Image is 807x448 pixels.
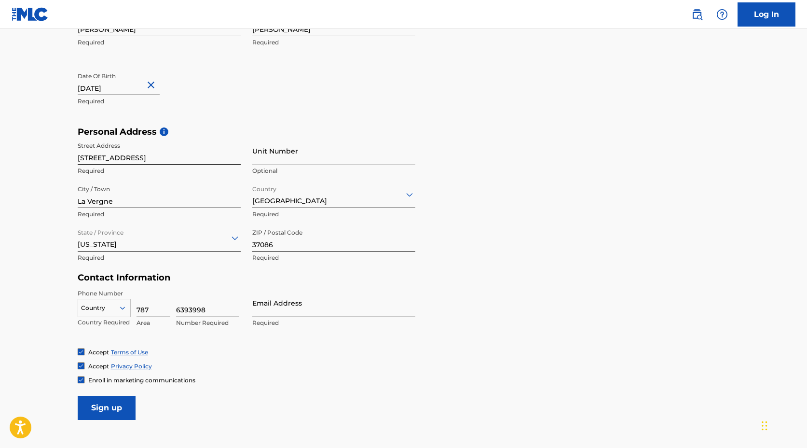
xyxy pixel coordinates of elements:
[252,167,415,175] p: Optional
[88,349,109,356] span: Accept
[111,349,148,356] a: Terms of Use
[78,363,84,369] img: checkbox
[78,210,241,219] p: Required
[12,7,49,21] img: MLC Logo
[78,253,241,262] p: Required
[78,318,131,327] p: Country Required
[78,349,84,355] img: checkbox
[78,97,241,106] p: Required
[78,167,241,175] p: Required
[78,223,123,237] label: State / Province
[252,253,415,262] p: Required
[78,38,241,47] p: Required
[176,319,239,327] p: Number Required
[691,9,703,20] img: search
[88,363,109,370] span: Accept
[78,272,415,283] h5: Contact Information
[137,319,170,327] p: Area
[145,70,160,100] button: Close
[252,38,415,47] p: Required
[252,210,415,219] p: Required
[759,402,807,448] iframe: Chat Widget
[716,9,728,20] img: help
[78,126,730,138] h5: Personal Address
[160,127,168,136] span: i
[78,377,84,383] img: checkbox
[88,377,195,384] span: Enroll in marketing communications
[712,5,732,24] div: Help
[252,179,276,194] label: Country
[78,396,136,420] input: Sign up
[762,411,767,440] div: Drag
[252,182,415,206] div: [GEOGRAPHIC_DATA]
[687,5,707,24] a: Public Search
[111,363,152,370] a: Privacy Policy
[738,2,795,27] a: Log In
[78,226,241,250] div: [US_STATE]
[252,319,415,327] p: Required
